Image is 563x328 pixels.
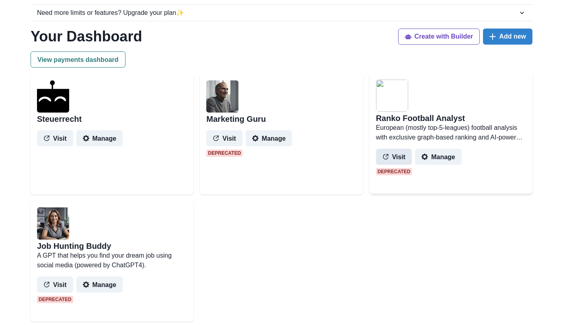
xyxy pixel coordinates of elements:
h2: Ranko Football Analyst [376,113,465,123]
button: View payments dashboard [31,51,125,68]
span: Deprecated [37,296,73,303]
p: European (mostly top-5-leagues) football analysis with exclusive graph-based ranking and AI-power... [376,123,526,142]
img: user%2F1403%2F2741d179-90e3-44f6-be98-795023708145 [206,80,238,113]
p: A GPT that helps you find your dream job using social media (powered by ChatGPT4). [37,251,187,270]
h2: Marketing Guru [206,114,266,124]
button: Visit [376,149,412,165]
button: Manage [246,130,292,146]
button: Manage [76,277,123,293]
button: Manage [415,149,462,165]
img: user%2F1403%2Ff5a8ab6c-de74-4a7b-a08e-8f551ea614c9 [376,80,408,112]
h1: Your Dashboard [31,28,142,45]
button: Visit [37,277,73,293]
button: Visit [206,130,242,146]
button: Manage [76,130,123,146]
h2: Steuerrecht [37,114,82,124]
button: Create with Builder [398,29,480,45]
button: Need more limits or features? Upgrade your plan✨ [31,5,532,21]
img: agenthostmascotdark.ico [37,80,69,113]
button: Visit [37,130,73,146]
button: Add new [483,29,532,45]
span: Deprecated [206,150,242,157]
div: Need more limits or features? Upgrade your plan ✨ [37,8,518,18]
span: Deprecated [376,168,412,175]
img: user%2F1403%2Faeec8481-fe72-4c5f-b93e-ff77366e5763 [37,207,69,240]
h2: Job Hunting Buddy [37,241,111,251]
